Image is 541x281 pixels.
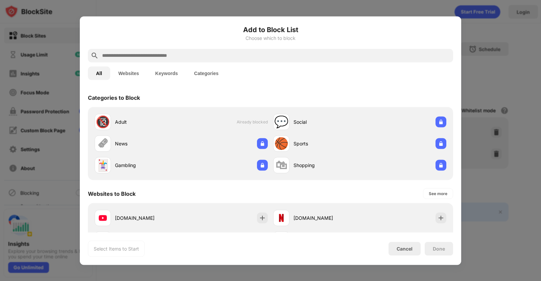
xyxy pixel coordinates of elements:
[115,214,181,221] div: [DOMAIN_NAME]
[277,214,285,222] img: favicons
[429,190,447,197] div: See more
[91,51,99,60] img: search.svg
[88,24,453,34] h6: Add to Block List
[293,162,360,169] div: Shopping
[433,246,445,251] div: Done
[88,94,140,101] div: Categories to Block
[274,137,288,150] div: 🏀
[237,119,268,124] span: Already blocked
[88,66,110,80] button: All
[293,214,360,221] div: [DOMAIN_NAME]
[97,137,109,150] div: 🗞
[397,246,413,252] div: Cancel
[115,140,181,147] div: News
[99,214,107,222] img: favicons
[115,118,181,125] div: Adult
[94,245,139,252] div: Select Items to Start
[96,158,110,172] div: 🃏
[274,115,288,129] div: 💬
[110,66,147,80] button: Websites
[96,115,110,129] div: 🔞
[186,66,227,80] button: Categories
[88,35,453,41] div: Choose which to block
[115,162,181,169] div: Gambling
[276,158,287,172] div: 🛍
[293,118,360,125] div: Social
[88,190,136,197] div: Websites to Block
[293,140,360,147] div: Sports
[147,66,186,80] button: Keywords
